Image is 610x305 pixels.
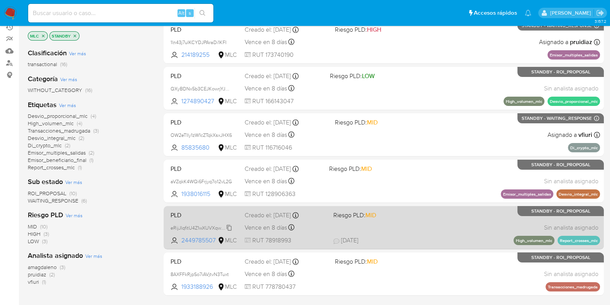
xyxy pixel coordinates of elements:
[178,9,184,17] span: Alt
[28,8,213,18] input: Buscar usuario o caso...
[194,8,210,19] button: search-icon
[550,9,593,17] p: federico.pizzingrilli@mercadolibre.com
[474,9,517,17] span: Accesos rápidos
[525,10,531,16] a: Notificaciones
[189,9,191,17] span: s
[594,18,606,24] span: 3.157.2
[596,9,604,17] a: Salir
